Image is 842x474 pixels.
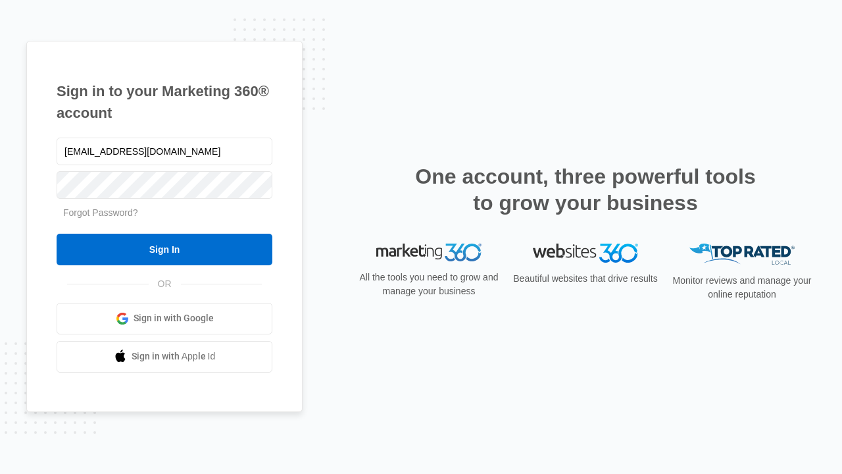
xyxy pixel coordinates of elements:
[57,234,272,265] input: Sign In
[411,163,760,216] h2: One account, three powerful tools to grow your business
[57,303,272,334] a: Sign in with Google
[355,271,503,298] p: All the tools you need to grow and manage your business
[134,311,214,325] span: Sign in with Google
[376,244,482,262] img: Marketing 360
[132,350,216,363] span: Sign in with Apple Id
[533,244,638,263] img: Websites 360
[57,138,272,165] input: Email
[57,80,272,124] h1: Sign in to your Marketing 360® account
[668,274,816,302] p: Monitor reviews and manage your online reputation
[512,272,659,286] p: Beautiful websites that drive results
[149,277,181,291] span: OR
[57,341,272,373] a: Sign in with Apple Id
[63,207,138,218] a: Forgot Password?
[689,244,795,265] img: Top Rated Local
